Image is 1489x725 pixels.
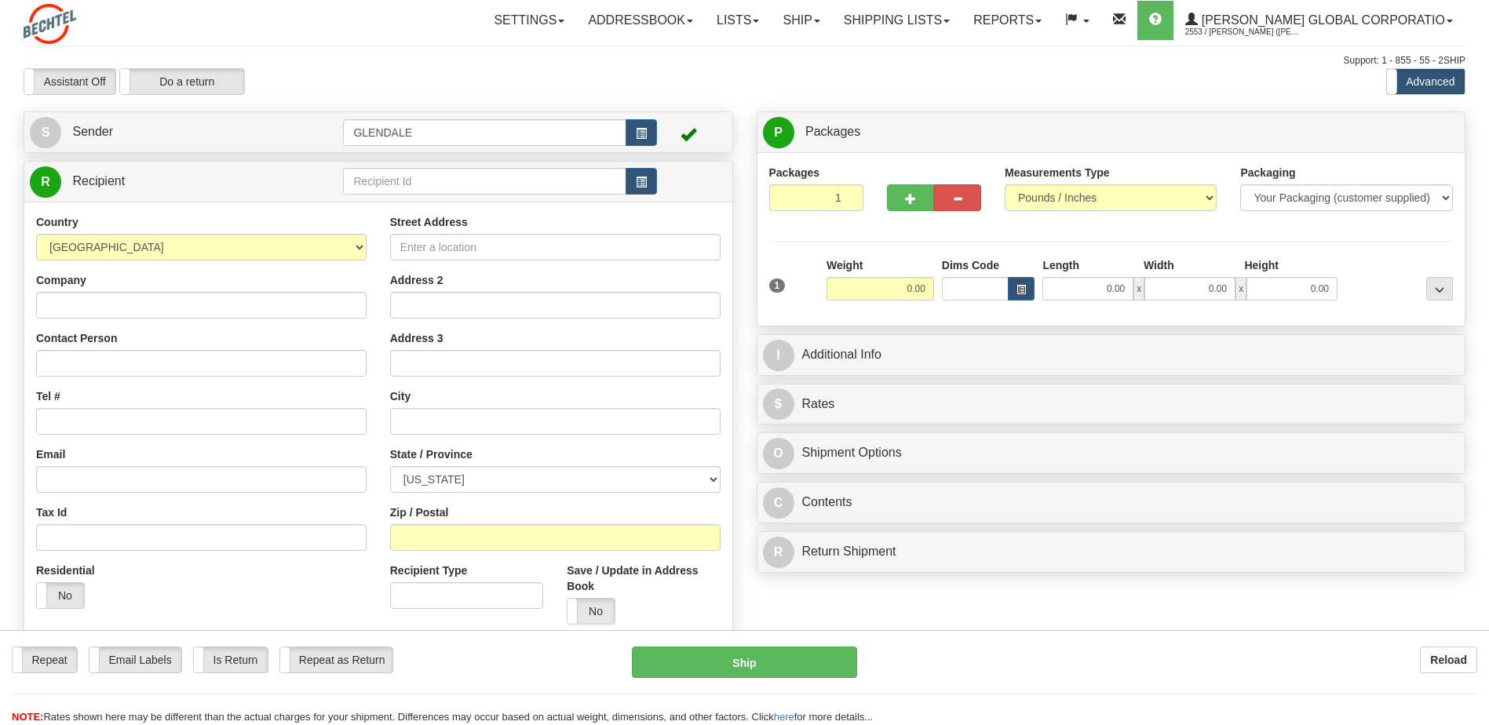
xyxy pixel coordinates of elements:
label: Repeat [13,647,77,672]
span: Packages [805,125,860,138]
label: Dims Code [942,257,999,273]
a: Lists [705,1,771,40]
a: Ship [771,1,831,40]
label: Tax Id [36,505,67,520]
a: R Recipient [30,166,308,198]
span: Recipient [72,174,125,188]
span: 1 [769,279,786,293]
a: OShipment Options [763,437,1460,469]
div: Support: 1 - 855 - 55 - 2SHIP [24,54,1465,67]
input: Enter a location [390,234,721,260]
input: Sender Id [343,119,626,146]
span: S [30,117,61,148]
a: Settings [482,1,576,40]
span: $ [763,388,794,420]
label: No [567,599,615,624]
label: Email [36,446,65,462]
span: I [763,340,794,371]
label: Recipient Type [390,563,468,578]
img: logo2553.jpg [24,4,76,44]
span: Sender [72,125,113,138]
span: x [1235,277,1246,301]
div: ... [1426,277,1453,301]
button: Reload [1420,647,1477,673]
label: Packaging [1240,165,1295,180]
span: x [1133,277,1144,301]
label: Length [1042,257,1079,273]
label: City [390,388,411,404]
input: Recipient Id [343,168,626,195]
label: Zip / Postal [390,505,449,520]
a: Addressbook [576,1,705,40]
label: Do a return [120,69,244,94]
span: NOTE: [12,711,43,723]
label: Packages [769,165,820,180]
span: 2553 / [PERSON_NAME] ([PERSON_NAME]) [PERSON_NAME] [1185,24,1303,40]
label: Residential [36,563,95,578]
a: S Sender [30,116,343,148]
a: Shipping lists [832,1,962,40]
span: R [30,166,61,198]
a: RReturn Shipment [763,536,1460,568]
span: [PERSON_NAME] Global Corporatio [1198,13,1445,27]
label: Height [1244,257,1279,273]
label: Save / Update in Address Book [567,563,720,594]
span: C [763,487,794,519]
a: Reports [962,1,1053,40]
span: R [763,537,794,568]
button: Ship [632,647,856,678]
a: IAdditional Info [763,339,1460,371]
label: Width [1144,257,1174,273]
label: Contact Person [36,330,117,346]
label: Email Labels [89,647,181,672]
label: Tel # [36,388,60,404]
label: Address 3 [390,330,443,346]
a: [PERSON_NAME] Global Corporatio 2553 / [PERSON_NAME] ([PERSON_NAME]) [PERSON_NAME] [1173,1,1465,40]
label: Repeat as Return [280,647,392,672]
span: P [763,117,794,148]
label: Address 2 [390,272,443,288]
label: Measurements Type [1005,165,1110,180]
label: Company [36,272,86,288]
label: Advanced [1387,69,1465,94]
label: Assistant Off [24,69,115,94]
label: Street Address [390,214,468,230]
label: No [37,583,84,608]
a: CContents [763,486,1460,519]
a: here [774,711,794,723]
a: P Packages [763,116,1460,148]
label: Country [36,214,78,230]
span: O [763,438,794,469]
label: State / Province [390,446,473,462]
a: $Rates [763,388,1460,421]
label: Is Return [194,647,268,672]
label: Weight [827,257,863,273]
b: Reload [1430,654,1467,666]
